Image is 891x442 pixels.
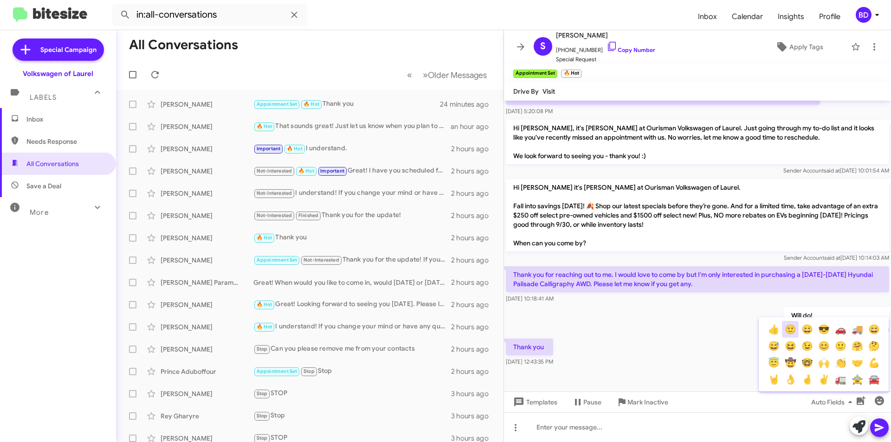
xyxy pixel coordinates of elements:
button: 😆 [782,338,799,354]
button: 🤠 [782,354,799,371]
button: 😅 [765,338,782,354]
button: 🤝 [849,354,865,371]
button: 🤓 [799,354,815,371]
button: 🚗 [832,321,849,338]
button: 🙂 [782,321,799,338]
button: 🤘 [765,371,782,388]
button: 😎 [815,321,832,338]
button: 🚚 [849,321,865,338]
button: 😉 [799,338,815,354]
button: 😇 [765,354,782,371]
button: 🤗 [849,338,865,354]
button: 🚛 [832,371,849,388]
button: 💪 [865,354,882,371]
button: 🚘 [865,371,882,388]
button: 😄 [799,321,815,338]
button: 👌 [782,371,799,388]
button: ✌ [815,371,832,388]
button: 😊 [815,338,832,354]
button: 👍 [765,321,782,338]
button: 🙌 [815,354,832,371]
button: 👏 [832,354,849,371]
button: 😄 [865,321,882,338]
button: 🤞 [799,371,815,388]
button: 🙂 [832,338,849,354]
button: 🚖 [849,371,865,388]
button: 🤔 [865,338,882,354]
